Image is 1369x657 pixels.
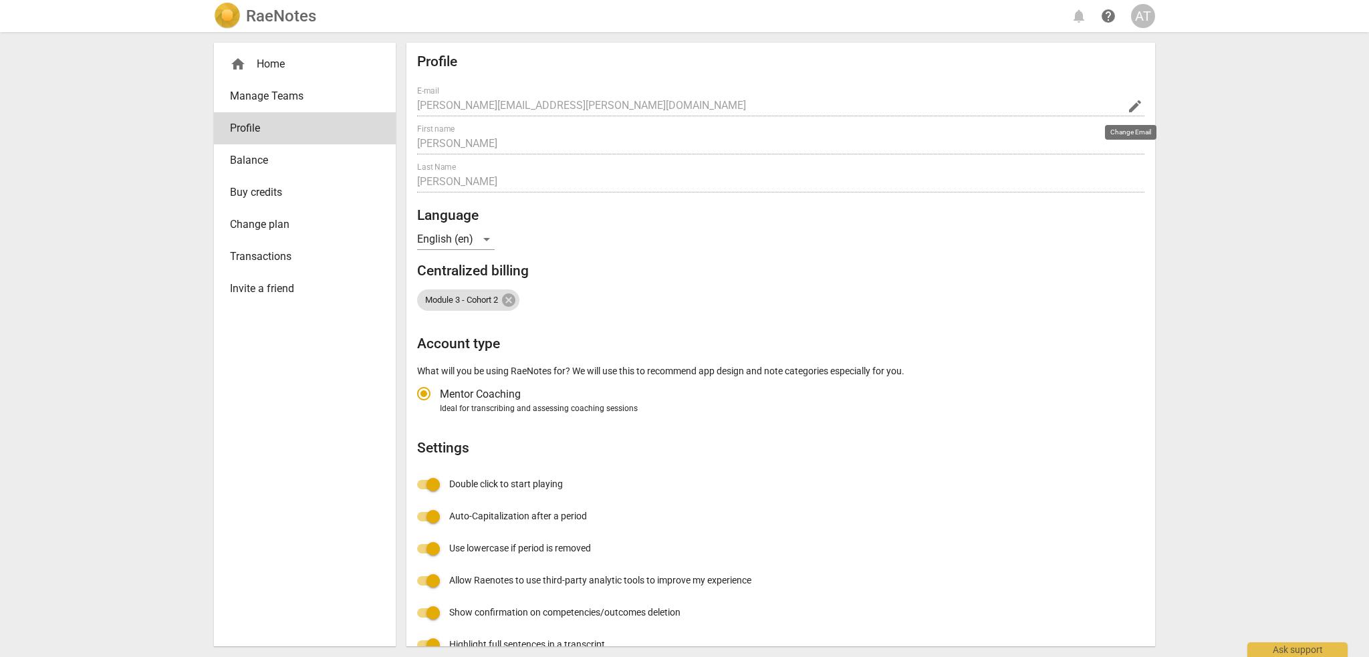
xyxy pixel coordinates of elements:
div: Home [214,48,396,80]
h2: RaeNotes [246,7,316,25]
div: Home [230,56,369,72]
span: Balance [230,152,369,168]
span: Profile [230,120,369,136]
div: Account type [417,378,1144,415]
span: Highlight full sentences in a transcript [449,638,605,652]
span: Show confirmation on competencies/outcomes deletion [449,606,680,620]
span: Manage Teams [230,88,369,104]
span: Invite a friend [230,281,369,297]
span: Auto-Capitalization after a period [449,509,587,523]
a: Balance [214,144,396,176]
span: Module 3 - Cohort 2 [417,295,506,305]
span: Use lowercase if period is removed [449,541,591,555]
span: Mentor Coaching [440,386,521,402]
h2: Language [417,207,1144,224]
a: Manage Teams [214,80,396,112]
a: Profile [214,112,396,144]
span: Allow Raenotes to use third-party analytic tools to improve my experience [449,573,751,587]
span: edit [1127,98,1143,114]
h2: Profile [417,53,1144,70]
div: Change Email [1105,125,1156,140]
a: Help [1096,4,1120,28]
h2: Settings [417,440,1144,456]
img: Logo [214,3,241,29]
a: Transactions [214,241,396,273]
a: Change plan [214,209,396,241]
button: AT [1131,4,1155,28]
span: help [1100,8,1116,24]
div: Ask support [1247,642,1348,657]
label: First name [417,125,455,133]
span: Double click to start playing [449,477,563,491]
div: Ideal for transcribing and assessing coaching sessions [440,403,1140,415]
span: Transactions [230,249,369,265]
p: What will you be using RaeNotes for? We will use this to recommend app design and note categories... [417,364,1144,378]
a: LogoRaeNotes [214,3,316,29]
span: Buy credits [230,184,369,201]
label: E-mail [417,87,439,95]
div: English (en) [417,229,495,250]
a: Invite a friend [214,273,396,305]
span: home [230,56,246,72]
label: Last Name [417,163,456,171]
h2: Centralized billing [417,263,1144,279]
h2: Account type [417,336,1144,352]
a: Buy credits [214,176,396,209]
div: Module 3 - Cohort 2 [417,289,519,311]
span: Change plan [230,217,369,233]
